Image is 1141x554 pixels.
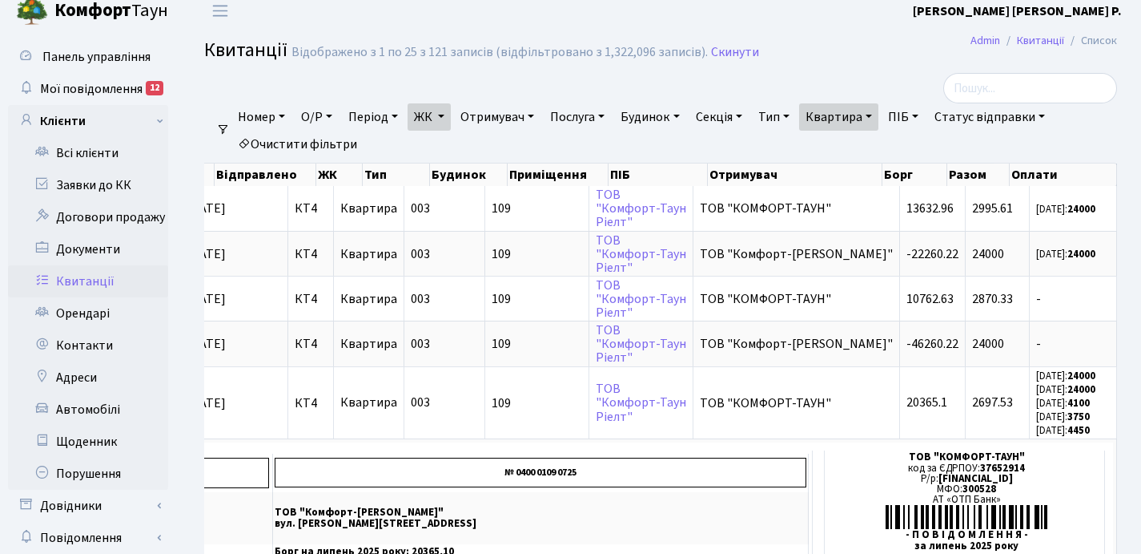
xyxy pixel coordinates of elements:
[708,164,882,186] th: Отримувач
[340,245,397,263] span: Квартира
[295,202,327,215] span: КТ4
[40,80,143,98] span: Мої повідомлення
[8,41,168,73] a: Панель управління
[295,293,327,305] span: КТ4
[913,2,1122,20] b: [PERSON_NAME] [PERSON_NAME] Р.
[411,245,430,263] span: 003
[411,394,430,412] span: 003
[829,530,1104,540] div: - П О В І Д О М Л Е Н Н Я -
[492,293,582,305] span: 109
[454,103,540,131] a: Отримувач
[340,290,397,308] span: Квартира
[1036,382,1095,397] small: [DATE]:
[1067,423,1090,438] b: 4450
[430,164,507,186] th: Будинок
[295,338,327,350] span: КТ4
[215,164,317,186] th: Відправлено
[829,495,1104,505] div: АТ «ОТП Банк»
[8,394,168,426] a: Автомобілі
[408,103,451,131] a: ЖК
[1036,369,1095,383] small: [DATE]:
[411,200,430,217] span: 003
[8,522,168,554] a: Повідомлення
[8,233,168,265] a: Документи
[970,32,1000,49] a: Admin
[295,248,327,261] span: КТ4
[295,103,339,131] a: О/Р
[340,394,397,412] span: Квартира
[1036,247,1095,261] small: [DATE]:
[1036,410,1090,424] small: [DATE]:
[1067,202,1095,216] b: 24000
[187,202,281,215] span: [DATE]
[829,452,1104,463] div: ТОВ "КОМФОРТ-ТАУН"
[711,45,759,60] a: Скинути
[1036,338,1110,350] span: -
[492,338,582,350] span: 109
[508,164,609,186] th: Приміщення
[906,245,958,263] span: -22260.22
[689,103,749,131] a: Секція
[1064,32,1117,50] li: Список
[275,507,806,518] p: ТОВ "Комфорт-[PERSON_NAME]"
[906,394,947,412] span: 20365.1
[1036,293,1110,305] span: -
[340,200,397,217] span: Квартира
[980,461,1025,475] span: 37652914
[829,474,1104,484] div: Р/р:
[8,490,168,522] a: Довідники
[340,335,397,353] span: Квартира
[411,290,430,308] span: 003
[1067,410,1090,424] b: 3750
[906,290,954,308] span: 10762.63
[8,458,168,490] a: Порушення
[962,482,996,496] span: 300528
[275,458,806,487] p: № 0400 0109 0725
[609,164,708,186] th: ПІБ
[700,338,893,350] span: ТОВ "Комфорт-[PERSON_NAME]"
[8,265,168,297] a: Квитанції
[596,232,686,277] a: ТОВ"Комфорт-ТаунРіелт"
[829,484,1104,495] div: МФО:
[1067,396,1090,410] b: 4100
[8,73,168,105] a: Мої повідомлення12
[752,103,796,131] a: Тип
[1067,369,1095,383] b: 24000
[913,2,1122,21] a: [PERSON_NAME] [PERSON_NAME] Р.
[363,164,430,186] th: Тип
[700,397,893,410] span: ТОВ "КОМФОРТ-ТАУН"
[8,137,168,169] a: Всі клієнти
[596,186,686,231] a: ТОВ"Комфорт-ТаунРіелт"
[187,338,281,350] span: [DATE]
[8,169,168,201] a: Заявки до КК
[492,397,582,410] span: 109
[614,103,685,131] a: Будинок
[42,48,151,66] span: Панель управління
[972,394,1013,412] span: 2697.53
[187,293,281,305] span: [DATE]
[906,335,958,353] span: -46260.22
[544,103,611,131] a: Послуга
[972,335,1004,353] span: 24000
[187,248,281,261] span: [DATE]
[291,45,708,60] div: Відображено з 1 по 25 з 121 записів (відфільтровано з 1,322,096 записів).
[231,131,364,158] a: Очистити фільтри
[1067,382,1095,397] b: 24000
[972,200,1013,217] span: 2995.61
[1036,202,1095,216] small: [DATE]:
[1036,396,1090,410] small: [DATE]:
[411,335,430,353] span: 003
[799,103,878,131] a: Квартира
[947,164,1010,186] th: Разом
[596,321,686,366] a: ТОВ"Комфорт-ТаунРіелт"
[700,202,893,215] span: ТОВ "КОМФОРТ-ТАУН"
[1017,32,1064,49] a: Квитанції
[972,245,1004,263] span: 24000
[596,277,686,321] a: ТОВ"Комфорт-ТаунРіелт"
[8,330,168,362] a: Контакти
[492,248,582,261] span: 109
[275,519,806,529] p: вул. [PERSON_NAME][STREET_ADDRESS]
[943,73,1117,103] input: Пошук...
[906,200,954,217] span: 13632.96
[829,541,1104,552] div: за липень 2025 року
